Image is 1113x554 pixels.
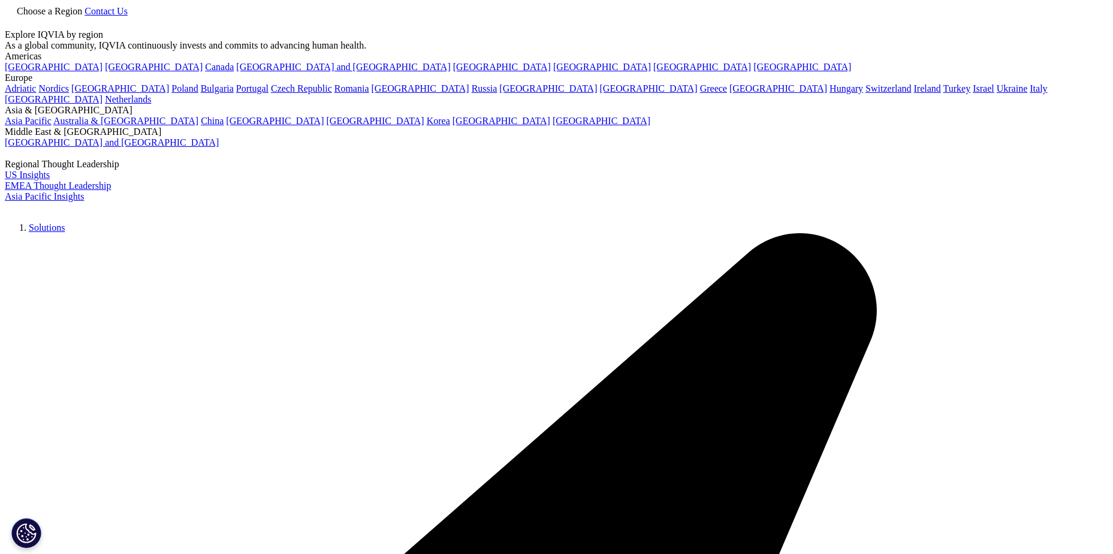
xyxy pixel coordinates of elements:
div: Regional Thought Leadership [5,159,1108,170]
span: Choose a Region [17,6,82,16]
a: [GEOGRAPHIC_DATA] [226,116,324,126]
button: Cookie Settings [11,518,41,548]
a: Ireland [914,83,941,94]
a: Poland [171,83,198,94]
a: [GEOGRAPHIC_DATA] [553,116,650,126]
a: [GEOGRAPHIC_DATA] [653,62,751,72]
a: [GEOGRAPHIC_DATA] [5,62,102,72]
a: [GEOGRAPHIC_DATA] [753,62,851,72]
a: China [201,116,224,126]
a: Italy [1030,83,1047,94]
a: Solutions [29,222,65,233]
a: [GEOGRAPHIC_DATA] [499,83,597,94]
a: Adriatic [5,83,36,94]
a: [GEOGRAPHIC_DATA] [327,116,424,126]
a: [GEOGRAPHIC_DATA] [372,83,469,94]
a: Bulgaria [201,83,234,94]
a: [GEOGRAPHIC_DATA] [729,83,827,94]
a: Netherlands [105,94,151,104]
a: Romania [334,83,369,94]
div: Middle East & [GEOGRAPHIC_DATA] [5,127,1108,137]
a: Contact Us [85,6,128,16]
a: Asia Pacific Insights [5,191,84,201]
a: Turkey [943,83,971,94]
a: [GEOGRAPHIC_DATA] and [GEOGRAPHIC_DATA] [236,62,450,72]
a: Ukraine [997,83,1028,94]
div: As a global community, IQVIA continuously invests and commits to advancing human health. [5,40,1108,51]
a: Asia Pacific [5,116,52,126]
a: Nordics [38,83,69,94]
a: Russia [472,83,497,94]
a: Greece [700,83,727,94]
a: Hungary [830,83,863,94]
a: Korea [427,116,450,126]
a: [GEOGRAPHIC_DATA] [5,94,102,104]
a: [GEOGRAPHIC_DATA] [453,62,551,72]
a: Canada [205,62,234,72]
a: [GEOGRAPHIC_DATA] [453,116,550,126]
a: Czech Republic [271,83,332,94]
a: US Insights [5,170,50,180]
a: EMEA Thought Leadership [5,180,111,191]
a: [GEOGRAPHIC_DATA] [71,83,169,94]
div: Europe [5,73,1108,83]
a: [GEOGRAPHIC_DATA] [105,62,203,72]
a: [GEOGRAPHIC_DATA] [600,83,698,94]
a: [GEOGRAPHIC_DATA] and [GEOGRAPHIC_DATA] [5,137,219,147]
div: Asia & [GEOGRAPHIC_DATA] [5,105,1108,116]
div: Explore IQVIA by region [5,29,1108,40]
div: Americas [5,51,1108,62]
a: Portugal [236,83,269,94]
a: Australia & [GEOGRAPHIC_DATA] [53,116,198,126]
a: Israel [973,83,994,94]
a: Switzerland [865,83,911,94]
a: [GEOGRAPHIC_DATA] [553,62,651,72]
